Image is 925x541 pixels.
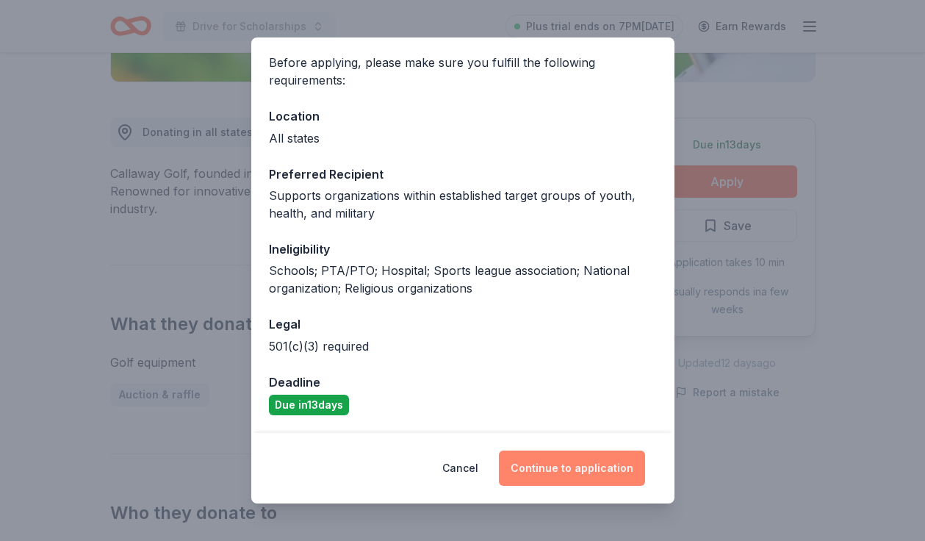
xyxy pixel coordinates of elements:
[269,337,657,355] div: 501(c)(3) required
[269,373,657,392] div: Deadline
[269,262,657,297] div: Schools; PTA/PTO; Hospital; Sports league association; National organization; Religious organizat...
[269,54,657,89] div: Before applying, please make sure you fulfill the following requirements:
[269,315,657,334] div: Legal
[269,240,657,259] div: Ineligibility
[442,451,478,486] button: Cancel
[269,129,657,147] div: All states
[269,165,657,184] div: Preferred Recipient
[269,395,349,415] div: Due in 13 days
[269,107,657,126] div: Location
[499,451,645,486] button: Continue to application
[269,187,657,222] div: Supports organizations within established target groups of youth, health, and military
